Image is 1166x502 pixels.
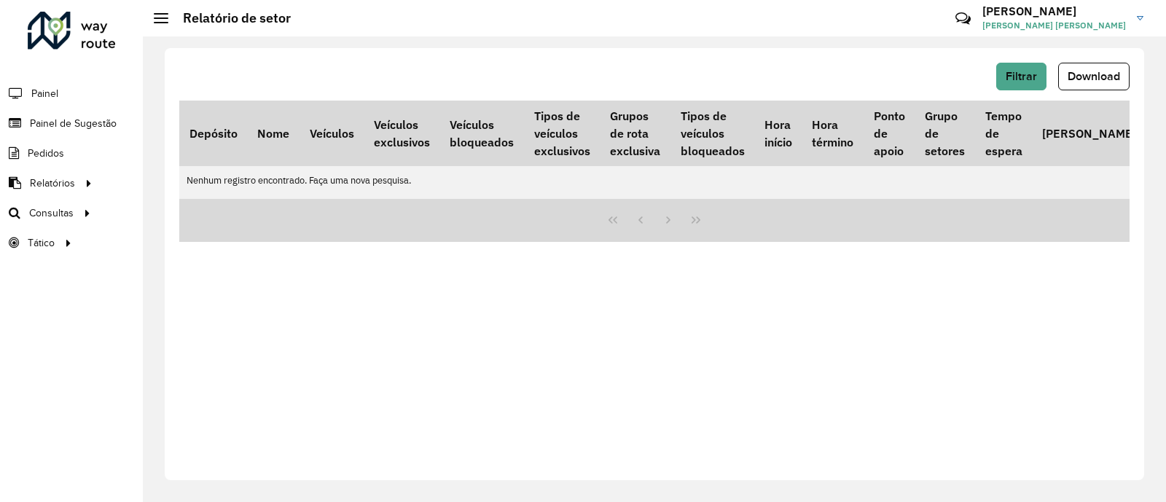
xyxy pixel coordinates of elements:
[31,86,58,101] span: Painel
[915,101,974,166] th: Grupo de setores
[1006,70,1037,82] span: Filtrar
[982,4,1126,18] h3: [PERSON_NAME]
[29,205,74,221] span: Consultas
[600,101,670,166] th: Grupos de rota exclusiva
[300,101,364,166] th: Veículos
[28,235,55,251] span: Tático
[524,101,600,166] th: Tipos de veículos exclusivos
[754,101,802,166] th: Hora início
[996,63,1046,90] button: Filtrar
[440,101,524,166] th: Veículos bloqueados
[975,101,1032,166] th: Tempo de espera
[1058,63,1130,90] button: Download
[1032,101,1146,166] th: [PERSON_NAME]
[802,101,864,166] th: Hora término
[30,176,75,191] span: Relatórios
[1068,70,1120,82] span: Download
[947,3,979,34] a: Contato Rápido
[179,101,247,166] th: Depósito
[28,146,64,161] span: Pedidos
[168,10,291,26] h2: Relatório de setor
[364,101,439,166] th: Veículos exclusivos
[982,19,1126,32] span: [PERSON_NAME] [PERSON_NAME]
[670,101,754,166] th: Tipos de veículos bloqueados
[247,101,299,166] th: Nome
[864,101,915,166] th: Ponto de apoio
[30,116,117,131] span: Painel de Sugestão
